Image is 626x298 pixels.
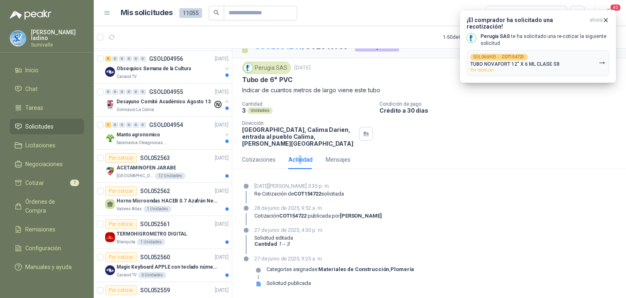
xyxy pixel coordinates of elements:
[467,33,476,42] img: Company Logo
[254,255,414,263] p: 27 de junio de 2025, 9:25 a. m.
[105,265,115,275] img: Company Logo
[279,213,306,219] strong: COT154722
[294,191,321,197] strong: COT154722
[215,55,229,63] p: [DATE]
[467,50,609,76] button: SOL046903→COT154721TUBO NOVAFORT 12" X 6 ML CLASE S8Por recotizar
[10,259,84,275] a: Manuales y ayuda
[117,107,154,113] p: Gimnasio La Colina
[287,241,289,247] em: 3
[481,33,609,47] p: te ha solicitado una re-cotizar la siguiente solicitud.
[117,263,218,271] p: Magic Keyboard APPLE con teclado númerico en Español Plateado
[105,54,230,80] a: 9 0 0 0 0 0 GSOL004956[DATE] Company LogoObsequios Semana de la CulturaCaracol TV
[25,103,43,112] span: Tareas
[149,56,183,62] p: GSOL004956
[119,56,125,62] div: 0
[289,155,313,164] div: Actividad
[25,178,44,187] span: Cotizar
[254,241,323,247] p: : →
[70,180,79,186] span: 7
[140,155,170,161] p: SOL052563
[94,150,232,183] a: Por cotizarSOL052563[DATE] Company LogoACETAMINOFEN JARABE[GEOGRAPHIC_DATA][PERSON_NAME]12 Unidades
[215,121,229,129] p: [DATE]
[94,216,232,249] a: Por cotizarSOL052561[DATE] Company LogoTERMOHIGROMETRO DIGITALBlanquita1 Unidades
[25,141,55,150] span: Licitaciones
[105,232,115,242] img: Company Logo
[443,31,496,44] div: 1 - 50 de 8845
[25,160,63,169] span: Negociaciones
[242,62,291,74] div: Perugia SAS
[491,9,508,18] div: Todas
[10,156,84,172] a: Negociaciones
[470,68,494,72] span: Por recotizar
[117,173,153,179] p: [GEOGRAPHIC_DATA][PERSON_NAME]
[215,187,229,195] p: [DATE]
[25,225,55,234] span: Remisiones
[215,254,229,261] p: [DATE]
[25,122,53,131] span: Solicitudes
[105,89,111,95] div: 0
[117,230,187,238] p: TERMOHIGROMETRO DIGITAL
[31,42,84,47] p: Sumivalle
[179,8,202,18] span: 11055
[340,213,381,219] strong: [PERSON_NAME]
[117,140,168,146] p: Salamanca Oleaginosas SAS
[117,131,160,139] p: Manto agronomico
[140,287,170,293] p: SOL052559
[590,17,603,30] span: ahora
[267,266,414,273] p: Categorías asignadas: ,
[215,154,229,162] p: [DATE]
[133,56,139,62] div: 0
[140,122,146,128] div: 0
[10,10,51,20] img: Logo peakr
[105,133,115,143] img: Company Logo
[215,88,229,96] p: [DATE]
[294,64,311,72] p: [DATE]
[105,56,111,62] div: 9
[254,191,344,197] div: Re-Cotización de solicitada
[117,73,137,80] p: Caracol TV
[105,67,115,77] img: Company Logo
[117,197,218,205] p: Horno Microondas HACEB 0.7 Azafrán Negro
[119,122,125,128] div: 0
[254,213,382,219] div: Cotización publicada por
[242,126,356,147] p: [GEOGRAPHIC_DATA], Calima Darien, entrada al pueblo Calima , [PERSON_NAME][GEOGRAPHIC_DATA]
[105,186,137,196] div: Por cotizar
[215,287,229,294] p: [DATE]
[610,4,621,11] span: 40
[149,122,183,128] p: GSOL004954
[140,89,146,95] div: 0
[242,86,616,95] p: Indicar de cuantos metros de largo viene este tubo
[318,266,389,272] strong: Materiales de Construcción
[140,56,146,62] div: 0
[254,182,344,190] p: [DATE][PERSON_NAME] 3:35 p. m.
[133,122,139,128] div: 0
[105,219,137,229] div: Por cotizar
[117,98,211,106] p: Desayuno Comité Académico Agosto 13
[242,101,373,107] p: Cantidad
[105,100,115,110] img: Company Logo
[242,107,246,114] p: 3
[149,89,183,95] p: GSOL004955
[10,31,26,46] img: Company Logo
[117,65,191,73] p: Obsequios Semana de la Cultura
[94,249,232,282] a: Por cotizarSOL052560[DATE] Company LogoMagic Keyboard APPLE con teclado númerico en Español Plate...
[25,244,61,253] span: Configuración
[105,122,111,128] div: 1
[379,107,623,114] p: Crédito a 30 días
[247,107,273,114] div: Unidades
[379,101,623,107] p: Condición de pago
[126,122,132,128] div: 0
[470,61,560,67] p: TUBO NOVAFORT 12" X 6 ML CLASE S8
[242,120,356,126] p: Dirección
[126,56,132,62] div: 0
[470,54,528,60] div: SOL046903 →
[390,266,414,272] strong: Plomería
[31,29,84,41] p: [PERSON_NAME] ladino
[94,183,232,216] a: Por cotizarSOL052562[DATE] Horno Microondas HACEB 0.7 Azafrán NegroValores Atlas1 Unidades
[502,55,525,59] b: COT154721
[10,222,84,237] a: Remisiones
[460,10,616,83] button: ¡El comprador ha solicitado una recotización!ahora Company LogoPerugia SAS te ha solicitado una r...
[119,89,125,95] div: 0
[10,62,84,78] a: Inicio
[121,7,173,19] h1: Mis solicitudes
